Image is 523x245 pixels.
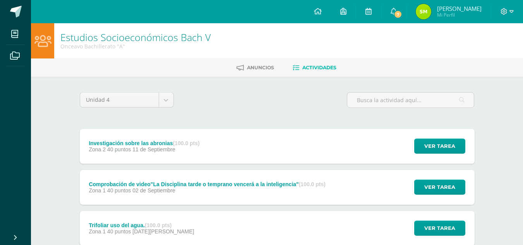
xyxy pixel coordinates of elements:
[132,187,175,194] span: 02 de Septiembre
[394,10,402,19] span: 7
[89,222,194,228] div: Trifoliar uso del agua.
[247,65,274,70] span: Anuncios
[424,139,455,153] span: Ver tarea
[86,93,153,107] span: Unidad 4
[347,93,474,108] input: Busca la actividad aquí...
[414,180,465,195] button: Ver tarea
[145,222,171,228] strong: (100.0 pts)
[80,93,173,107] a: Unidad 4
[60,31,211,44] a: Estudios Socioeconómicos Bach V
[89,187,131,194] span: Zona 1 40 puntos
[424,221,455,235] span: Ver tarea
[89,140,199,146] div: Investigación sobre las abronias
[293,62,336,74] a: Actividades
[416,4,431,19] img: 08ffd7a281e218a47056843f4a90a7e2.png
[132,146,175,152] span: 11 de Septiembre
[437,12,482,18] span: Mi Perfil
[424,180,455,194] span: Ver tarea
[132,228,194,235] span: [DATE][PERSON_NAME]
[60,32,211,43] h1: Estudios Socioeconómicos Bach V
[237,62,274,74] a: Anuncios
[89,146,131,152] span: Zona 2 40 puntos
[89,181,326,187] div: Comprobación de video"La Disciplina tarde o temprano vencerá a la inteligencia"
[414,139,465,154] button: Ver tarea
[299,181,326,187] strong: (100.0 pts)
[89,228,131,235] span: Zona 1 40 puntos
[414,221,465,236] button: Ver tarea
[302,65,336,70] span: Actividades
[60,43,211,50] div: Onceavo Bachillerato 'A'
[437,5,482,12] span: [PERSON_NAME]
[173,140,199,146] strong: (100.0 pts)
